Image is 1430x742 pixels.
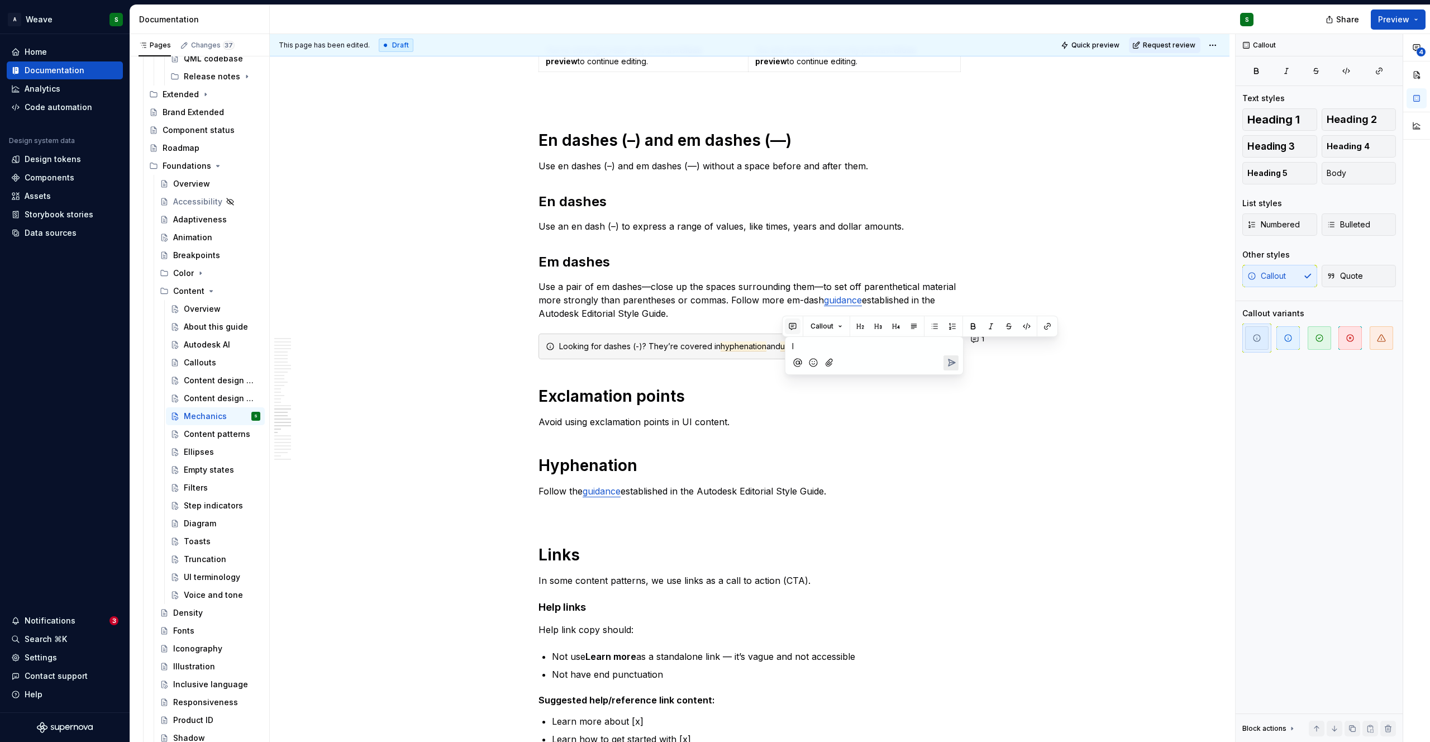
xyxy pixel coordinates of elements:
[155,693,265,711] a: Responsiveness
[166,354,265,372] a: Callouts
[538,545,961,565] h1: Links
[25,209,93,220] div: Storybook stories
[7,61,123,79] a: Documentation
[1247,141,1295,152] span: Heading 3
[552,668,961,681] p: Not have end punctuation
[25,83,60,94] div: Analytics
[155,282,265,300] div: Content
[538,574,961,587] p: In some content patterns, we use links as a call to action (CTA).
[184,589,243,601] div: Voice and tone
[155,658,265,676] a: Illustration
[173,268,194,279] div: Color
[538,623,961,636] p: Help link copy should:
[25,689,42,700] div: Help
[155,193,265,211] a: Accessibility
[279,41,370,50] span: This page has been edited.
[806,355,821,370] button: Add emoji
[184,554,226,565] div: Truncation
[1245,15,1249,24] div: S
[7,150,123,168] a: Design tokens
[1242,213,1317,236] button: Numbered
[155,640,265,658] a: Iconography
[223,41,235,50] span: 37
[559,341,954,352] div: Looking for dashes (-)? They’re covered in and above.
[7,206,123,223] a: Storybook stories
[166,515,265,532] a: Diagram
[145,103,265,121] a: Brand Extended
[805,318,847,334] button: Callout
[1327,141,1370,152] span: Heading 4
[166,479,265,497] a: Filters
[166,532,265,550] a: Toasts
[538,193,961,211] h2: En dashes
[538,220,961,233] p: Use an en dash (–) to express a range of values, like times, years and dollar amounts.
[155,229,265,246] a: Animation
[173,625,194,636] div: Fonts
[780,341,900,351] span: using bullets (instead of dashes)
[139,41,171,50] div: Pages
[538,455,961,475] h1: Hyphenation
[25,65,84,76] div: Documentation
[822,355,837,370] button: Attach files
[7,612,123,630] button: Notifications3
[7,169,123,187] a: Components
[1071,41,1119,50] span: Quick preview
[25,634,67,645] div: Search ⌘K
[1322,162,1396,184] button: Body
[25,670,88,682] div: Contact support
[1417,47,1426,56] span: 4
[155,246,265,264] a: Breakpoints
[379,39,413,52] div: Draft
[184,500,243,511] div: Step indicators
[173,607,203,619] div: Density
[173,661,215,672] div: Illustration
[163,89,199,100] div: Extended
[155,175,265,193] a: Overview
[538,253,961,271] h2: Em dashes
[173,697,238,708] div: Responsiveness
[538,601,586,613] strong: Help links
[7,686,123,703] button: Help
[166,443,265,461] a: Ellipses
[184,71,240,82] div: Release notes
[1327,270,1363,282] span: Quote
[1378,14,1409,25] span: Preview
[811,322,833,331] span: Callout
[166,497,265,515] a: Step indicators
[1322,265,1396,287] button: Quote
[1242,308,1304,319] div: Callout variants
[1129,37,1200,53] button: Request review
[145,157,265,175] div: Foundations
[166,68,265,85] div: Release notes
[184,375,258,386] div: Content design principles
[166,586,265,604] a: Voice and tone
[184,303,221,315] div: Overview
[585,651,636,662] strong: Learn more
[1247,114,1300,125] span: Heading 1
[7,667,123,685] button: Contact support
[538,130,961,150] h1: En dashes (–) and em dashes (—)
[7,630,123,648] button: Search ⌘K
[792,341,794,351] span: l
[173,679,248,690] div: Inclusive language
[184,464,234,475] div: Empty states
[538,484,961,498] p: Follow the established in the Autodesk Editorial Style Guide.
[145,121,265,139] a: Component status
[1242,249,1290,260] div: Other styles
[1242,93,1285,104] div: Text styles
[173,715,213,726] div: Product ID
[145,85,265,103] div: Extended
[173,643,222,654] div: Iconography
[166,389,265,407] a: Content design guidelines
[191,41,235,50] div: Changes
[184,446,214,458] div: Ellipses
[25,46,47,58] div: Home
[7,649,123,667] a: Settings
[7,224,123,242] a: Data sources
[155,676,265,693] a: Inclusive language
[7,43,123,61] a: Home
[824,294,862,306] a: guidance
[139,14,265,25] div: Documentation
[184,321,248,332] div: About this guide
[166,372,265,389] a: Content design principles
